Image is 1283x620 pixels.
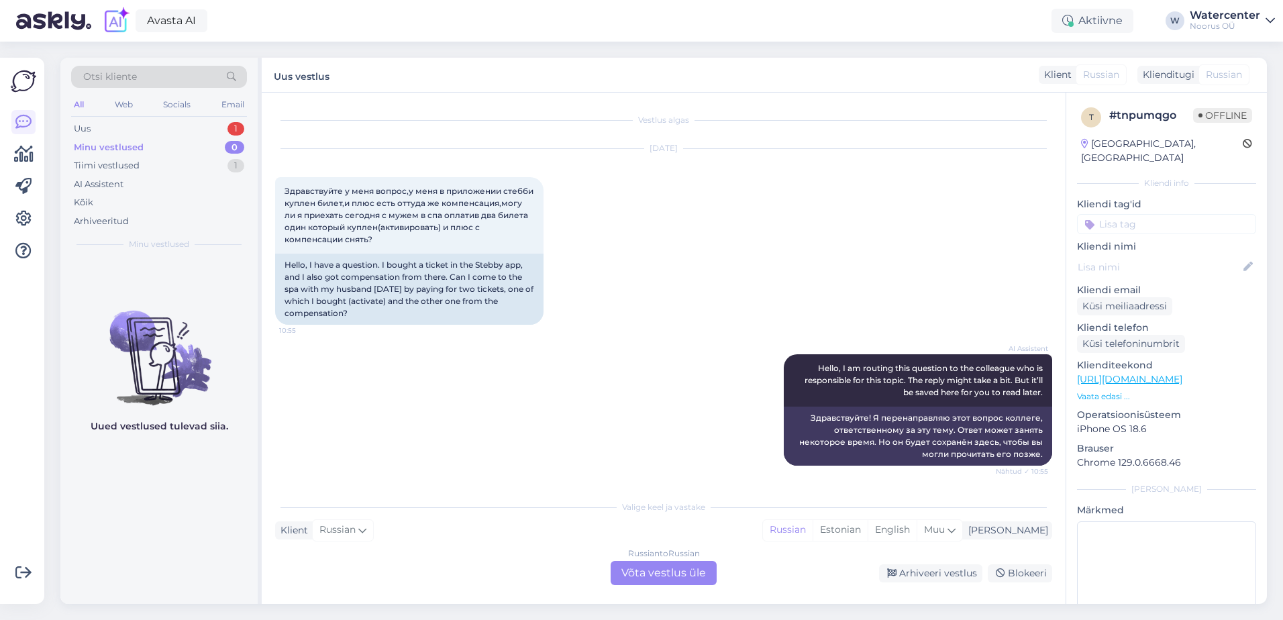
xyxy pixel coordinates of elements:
[1190,10,1275,32] a: WatercenterNoorus OÜ
[813,520,868,540] div: Estonian
[74,196,93,209] div: Kõik
[74,178,123,191] div: AI Assistent
[60,287,258,407] img: No chats
[1051,9,1133,33] div: Aktiivne
[74,215,129,228] div: Arhiveeritud
[1190,21,1260,32] div: Noorus OÜ
[225,141,244,154] div: 0
[924,523,945,535] span: Muu
[1077,391,1256,403] p: Vaata edasi ...
[274,66,329,84] label: Uus vestlus
[628,548,700,560] div: Russian to Russian
[784,407,1052,466] div: Здравствуйте! Я перенаправляю этот вопрос коллеге, ответственному за эту тему. Ответ может занять...
[227,159,244,172] div: 1
[160,96,193,113] div: Socials
[1077,214,1256,234] input: Lisa tag
[611,561,717,585] div: Võta vestlus üle
[1039,68,1072,82] div: Klient
[1077,297,1172,315] div: Küsi meiliaadressi
[279,325,329,335] span: 10:55
[1078,260,1241,274] input: Lisa nimi
[1077,358,1256,372] p: Klienditeekond
[74,141,144,154] div: Minu vestlused
[805,363,1045,397] span: Hello, I am routing this question to the colleague who is responsible for this topic. The reply m...
[1077,283,1256,297] p: Kliendi email
[1077,177,1256,189] div: Kliendi info
[1077,456,1256,470] p: Chrome 129.0.6668.46
[227,122,244,136] div: 1
[83,70,137,84] span: Otsi kliente
[879,564,982,582] div: Arhiveeri vestlus
[1089,112,1094,122] span: t
[112,96,136,113] div: Web
[129,238,189,250] span: Minu vestlused
[71,96,87,113] div: All
[1077,408,1256,422] p: Operatsioonisüsteem
[91,419,228,433] p: Uued vestlused tulevad siia.
[1137,68,1194,82] div: Klienditugi
[11,68,36,94] img: Askly Logo
[1077,373,1182,385] a: [URL][DOMAIN_NAME]
[996,466,1048,476] span: Nähtud ✓ 10:55
[1077,197,1256,211] p: Kliendi tag'id
[1081,137,1243,165] div: [GEOGRAPHIC_DATA], [GEOGRAPHIC_DATA]
[275,142,1052,154] div: [DATE]
[275,523,308,537] div: Klient
[219,96,247,113] div: Email
[1077,503,1256,517] p: Märkmed
[1109,107,1193,123] div: # tnpumqgo
[1077,422,1256,436] p: iPhone OS 18.6
[1077,240,1256,254] p: Kliendi nimi
[285,186,535,244] span: Здравствуйте у меня вопрос,у меня в приложении стебби куплен билет,и плюс есть оттуда же компенса...
[136,9,207,32] a: Avasta AI
[319,523,356,537] span: Russian
[763,520,813,540] div: Russian
[1190,10,1260,21] div: Watercenter
[868,520,917,540] div: English
[1083,68,1119,82] span: Russian
[998,344,1048,354] span: AI Assistent
[1193,108,1252,123] span: Offline
[1166,11,1184,30] div: W
[275,114,1052,126] div: Vestlus algas
[74,159,140,172] div: Tiimi vestlused
[1077,442,1256,456] p: Brauser
[275,501,1052,513] div: Valige keel ja vastake
[1077,335,1185,353] div: Küsi telefoninumbrit
[275,254,544,325] div: Hello, I have a question. I bought a ticket in the Stebby app, and I also got compensation from t...
[1206,68,1242,82] span: Russian
[1077,321,1256,335] p: Kliendi telefon
[963,523,1048,537] div: [PERSON_NAME]
[988,564,1052,582] div: Blokeeri
[1077,483,1256,495] div: [PERSON_NAME]
[74,122,91,136] div: Uus
[102,7,130,35] img: explore-ai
